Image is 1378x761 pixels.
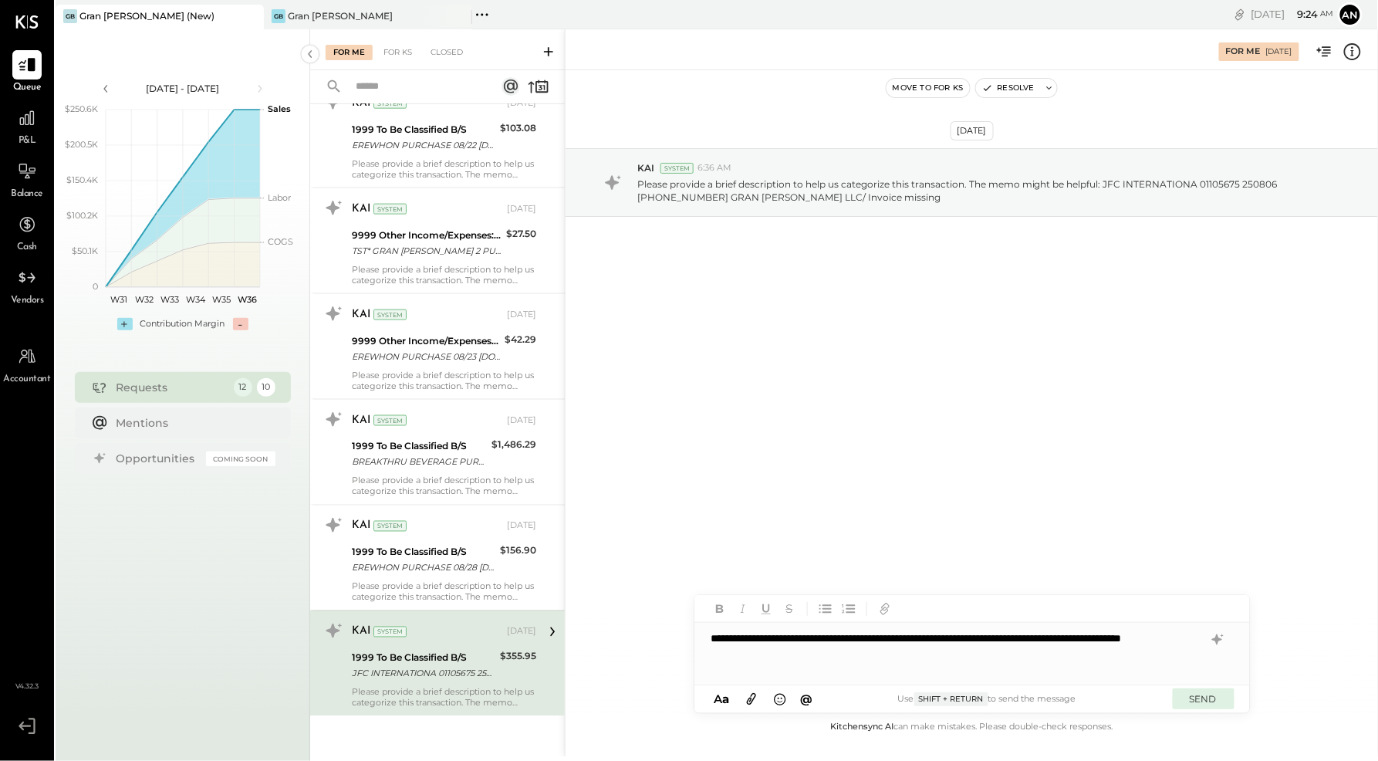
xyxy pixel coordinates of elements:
a: Vendors [1,263,53,308]
div: For Me [326,45,373,60]
text: $250.6K [65,103,98,114]
div: System [373,309,407,320]
a: Queue [1,50,53,95]
div: [DATE] [507,203,536,215]
button: SEND [1173,688,1234,709]
div: 9999 Other Income/Expenses:To Be Classified [352,333,500,349]
div: Opportunities [117,451,198,466]
div: Coming Soon [206,452,275,466]
div: Gran [PERSON_NAME] (New) [79,9,214,22]
button: Unordered List [816,599,836,619]
button: Move to for ks [887,79,970,97]
div: $156.90 [500,543,536,559]
div: Please provide a brief description to help us categorize this transaction. The memo might be help... [352,158,536,180]
div: 12 [234,378,252,397]
text: 0 [93,281,98,292]
span: KAI [637,161,654,174]
div: [DATE] - [DATE] [117,82,248,95]
div: [DATE] [951,121,994,140]
text: W36 [237,294,256,305]
div: Please provide a brief description to help us categorize this transaction. The memo might be help... [352,687,536,709]
div: 1999 To Be Classified B/S [352,545,495,560]
div: $1,486.29 [491,438,536,453]
div: GB [63,9,77,23]
span: P&L [19,134,36,148]
div: $27.50 [506,226,536,242]
p: Please provide a brief description to help us categorize this transaction. The memo might be help... [637,178,1329,204]
text: $150.4K [66,174,98,185]
button: Underline [756,599,776,619]
div: Closed [423,45,471,60]
button: Strikethrough [779,599,799,619]
div: $42.29 [505,332,536,347]
text: W32 [135,294,154,305]
text: $100.2K [66,210,98,221]
div: System [373,415,407,426]
div: System [373,204,407,215]
div: Gran [PERSON_NAME] [288,9,393,22]
div: Please provide a brief description to help us categorize this transaction. The memo might be help... [352,475,536,497]
a: Accountant [1,342,53,387]
span: @ [800,692,812,706]
div: [DATE] [507,626,536,638]
span: 6:36 AM [697,162,731,174]
text: W31 [110,294,127,305]
button: Add URL [875,599,895,619]
button: Aa [710,691,735,708]
div: System [373,521,407,532]
span: Shift + Return [914,692,988,706]
div: EREWHON PURCHASE 08/23 [DOMAIN_NAME] CA CARD 5397 [352,349,500,364]
div: 10 [257,378,275,397]
div: [DATE] [507,97,536,110]
span: Cash [17,241,37,255]
text: W33 [160,294,179,305]
div: [DATE] [507,309,536,321]
text: W34 [186,294,206,305]
button: Ordered List [839,599,859,619]
button: Bold [710,599,730,619]
span: a [722,692,729,706]
div: Mentions [117,415,268,431]
div: KAI [352,201,370,217]
div: Requests [117,380,226,395]
span: Accountant [4,373,51,387]
div: [DATE] [1251,7,1334,22]
div: System [660,163,694,174]
a: P&L [1,103,53,148]
text: $50.1K [72,245,98,256]
div: GB [272,9,285,23]
div: EREWHON PURCHASE 08/28 [DOMAIN_NAME] CA CARD 5397 [352,560,495,576]
div: [DATE] [1266,46,1292,57]
div: Contribution Margin [140,318,225,330]
div: System [373,627,407,638]
div: TST* GRAN [PERSON_NAME] 2 PURCHASE 08/22 [GEOGRAPHIC_DATA] [GEOGRAPHIC_DATA] CARD 5397 [352,243,502,259]
div: [DATE] [507,520,536,533]
button: Resolve [976,79,1041,97]
text: $200.5K [65,139,98,150]
button: @ [795,689,817,709]
span: Queue [13,81,42,95]
div: 1999 To Be Classified B/S [352,651,495,666]
div: For KS [376,45,420,60]
div: + [117,318,133,330]
div: KAI [352,624,370,640]
div: KAI [352,413,370,428]
text: Sales [268,103,291,114]
div: Please provide a brief description to help us categorize this transaction. The memo might be help... [352,264,536,286]
div: BREAKTHRU BEVERAGE PURCHASE 08/[PHONE_NUMBER] CA CARD 5397/ Can you please provided invoice(s) paid [352,455,487,470]
div: Please provide a brief description to help us categorize this transaction. The memo might be help... [352,581,536,603]
div: copy link [1232,6,1248,22]
div: KAI [352,307,370,323]
div: KAI [352,96,370,111]
div: 9999 Other Income/Expenses:To Be Classified [352,228,502,243]
button: an [1338,2,1363,27]
a: Balance [1,157,53,201]
div: KAI [352,519,370,534]
div: [DATE] [507,414,536,427]
div: $103.08 [500,120,536,136]
text: W35 [212,294,231,305]
a: Cash [1,210,53,255]
text: COGS [268,236,293,247]
div: 1999 To Be Classified B/S [352,439,487,455]
div: For Me [1226,46,1261,58]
